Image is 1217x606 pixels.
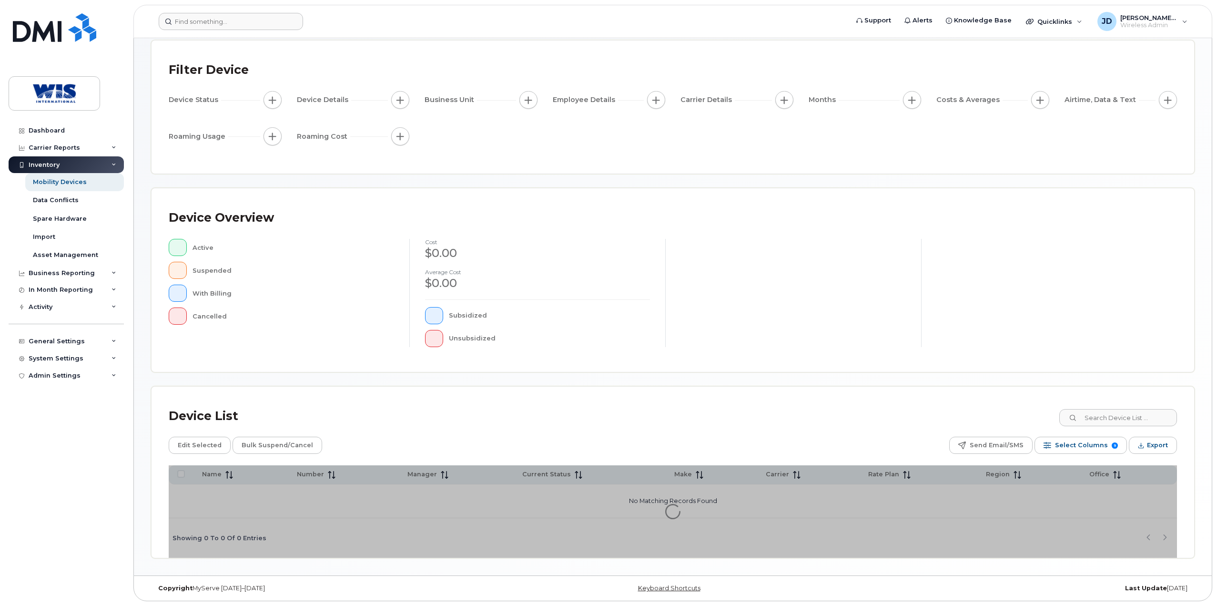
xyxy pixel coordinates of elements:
a: Support [850,11,898,30]
div: With Billing [193,285,395,302]
input: Find something... [159,13,303,30]
span: Knowledge Base [954,16,1012,25]
button: Export [1129,437,1177,454]
span: Wireless Admin [1120,21,1177,29]
span: Support [864,16,891,25]
a: Alerts [898,11,939,30]
div: $0.00 [425,275,650,291]
div: $0.00 [425,245,650,261]
span: Roaming Usage [169,132,228,142]
span: Employee Details [553,95,618,105]
span: Edit Selected [178,438,222,452]
h4: cost [425,239,650,245]
h4: Average cost [425,269,650,275]
span: JD [1102,16,1112,27]
div: Suspended [193,262,395,279]
div: Active [193,239,395,256]
span: Bulk Suspend/Cancel [242,438,313,452]
div: MyServe [DATE]–[DATE] [151,585,499,592]
div: Cancelled [193,308,395,325]
span: Business Unit [425,95,477,105]
div: Unsubsidized [449,330,650,347]
div: Justin Des Cotes [1091,12,1194,31]
button: Send Email/SMS [949,437,1033,454]
span: Alerts [913,16,933,25]
span: Export [1147,438,1168,452]
span: Quicklinks [1037,18,1072,25]
input: Search Device List ... [1059,409,1177,426]
div: Subsidized [449,307,650,324]
span: Select Columns [1055,438,1108,452]
button: Bulk Suspend/Cancel [233,437,322,454]
button: Edit Selected [169,437,231,454]
a: Knowledge Base [939,11,1018,30]
span: Roaming Cost [297,132,350,142]
span: Carrier Details [680,95,735,105]
strong: Last Update [1125,585,1167,592]
span: Device Details [297,95,351,105]
div: Device List [169,404,238,429]
div: Quicklinks [1019,12,1089,31]
span: Device Status [169,95,221,105]
div: Device Overview [169,205,274,230]
div: Filter Device [169,58,249,82]
span: Costs & Averages [936,95,1003,105]
button: Select Columns 9 [1034,437,1127,454]
strong: Copyright [158,585,193,592]
span: [PERSON_NAME] Des Cotes [1120,14,1177,21]
a: Keyboard Shortcuts [638,585,700,592]
span: 9 [1112,442,1118,449]
div: [DATE] [847,585,1195,592]
span: Airtime, Data & Text [1065,95,1139,105]
span: Months [809,95,839,105]
span: Send Email/SMS [970,438,1024,452]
